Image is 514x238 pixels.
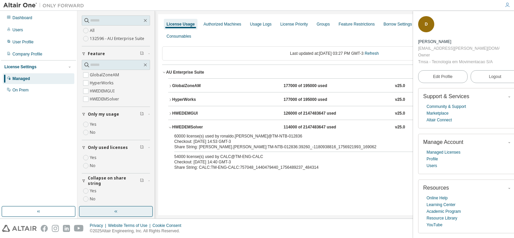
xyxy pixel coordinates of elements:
[166,70,204,75] div: AU Enterprise Suite
[12,51,42,57] div: Company Profile
[90,154,98,162] label: Yes
[90,223,108,228] div: Privacy
[140,178,144,184] span: Clear filter
[90,87,116,95] label: HWEDEMGUI
[90,228,185,234] p: © 2025 Altair Engineering, Inc. All Rights Reserved.
[12,87,29,93] div: On Prem
[140,145,144,150] span: Clear filter
[395,111,405,117] div: v25.0
[12,76,30,81] div: Managed
[383,22,412,27] div: Borrow Settings
[418,38,500,45] div: Diego Dalpiaz
[172,111,233,117] div: HWEDEMGUI
[250,22,271,27] div: Usage Logs
[433,74,452,79] span: Edit Profile
[88,112,119,117] span: Only my usage
[174,133,478,139] div: 60000 license(s) used by ronaldo.[PERSON_NAME]@TM-NTB-012836
[168,79,501,93] button: GlobalZoneAM177000 of 195000 usedv25.0Expire date:[DATE]
[152,223,185,228] div: Cookie Consent
[427,201,455,208] a: Learning Center
[12,15,32,21] div: Dashboard
[12,39,34,45] div: User Profile
[423,185,449,191] span: Resources
[90,71,120,79] label: GlobalZoneAM
[418,58,500,65] div: Tmsa - Tecnologia em Movimentacao S/A
[174,165,478,170] div: Share String: CALC:TM-ENG-CALC:757048_1440479440_1756489237_484314
[418,45,500,52] div: [EMAIL_ADDRESS][PERSON_NAME][DOMAIN_NAME]
[418,70,468,83] a: Edit Profile
[90,95,120,103] label: HWEDEMSolver
[427,222,442,228] a: YouTube
[90,187,98,195] label: Yes
[3,2,87,9] img: Altair One
[317,22,330,27] div: Groups
[88,145,128,150] span: Only used licenses
[168,120,501,135] button: HWEDEMSolver114000 of 2147483647 usedv25.0Expire date:[DATE]
[162,65,507,80] button: AU Enterprise SuiteLicense ID: 132596
[108,223,152,228] div: Website Terms of Use
[284,124,344,130] div: 114000 of 2147483647 used
[90,162,97,170] label: No
[172,124,233,130] div: HWEDEMSolver
[425,22,428,27] span: D
[427,110,448,117] a: Marketplace
[41,225,48,232] img: facebook.svg
[167,34,191,39] div: Consumables
[284,111,344,117] div: 126000 of 2147483647 used
[284,97,344,103] div: 177000 of 195000 used
[418,52,500,58] div: Owner
[167,22,195,27] div: License Usage
[4,64,36,70] div: License Settings
[365,51,379,56] a: Refresh
[168,92,501,107] button: HyperWorks177000 of 195000 usedv25.0Expire date:[DATE]
[395,83,405,89] div: v25.0
[82,140,150,155] button: Only used licenses
[82,107,150,122] button: Only my usage
[427,195,448,201] a: Online Help
[427,149,461,156] a: Managed Licenses
[172,83,233,89] div: GlobalZoneAM
[427,215,457,222] a: Resource Library
[280,22,308,27] div: License Priority
[174,144,478,150] div: Share String: [PERSON_NAME].[PERSON_NAME]:TM-NTB-012836:39260_-1180938816_1756921993_169062
[427,162,437,169] a: Users
[140,51,144,56] span: Clear filter
[90,79,115,87] label: HyperWorks
[427,156,438,162] a: Profile
[395,124,405,130] div: v25.0
[74,225,84,232] img: youtube.svg
[140,112,144,117] span: Clear filter
[423,93,469,99] span: Support & Services
[427,103,466,110] a: Community & Support
[90,35,146,43] label: 132596 - AU Enterprise Suite
[339,22,375,27] div: Feature Restrictions
[284,83,344,89] div: 177000 of 195000 used
[172,97,233,103] div: HyperWorks
[489,73,501,80] span: Logout
[90,120,98,128] label: Yes
[90,128,97,136] label: No
[174,139,478,144] div: Checkout: [DATE] 14:53 GMT-3
[63,225,70,232] img: linkedin.svg
[204,22,241,27] div: Authorized Machines
[90,27,96,35] label: All
[168,106,501,121] button: HWEDEMGUI126000 of 2147483647 usedv25.0Expire date:[DATE]
[174,159,478,165] div: Checkout: [DATE] 14:40 GMT-3
[82,46,150,61] button: Feature
[2,225,37,232] img: altair_logo.svg
[52,225,59,232] img: instagram.svg
[423,139,463,145] span: Manage Account
[82,173,150,188] button: Collapse on share string
[88,175,140,186] span: Collapse on share string
[162,46,507,61] div: Last updated at: [DATE] 03:27 PM GMT-3
[90,195,97,203] label: No
[12,27,23,33] div: Users
[88,51,105,56] span: Feature
[395,97,405,103] div: v25.0
[427,117,452,123] a: Altair Connect
[174,154,478,159] div: 54000 license(s) used by CALC@TM-ENG-CALC
[427,208,461,215] a: Academic Program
